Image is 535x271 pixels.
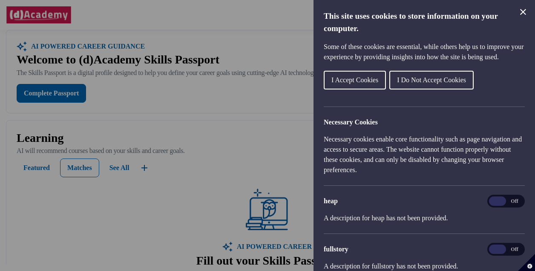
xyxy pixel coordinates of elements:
h3: heap [324,196,525,206]
p: A description for heap has not been provided. [324,213,525,223]
span: Off [506,245,523,254]
span: On [489,196,506,206]
h2: Necessary Cookies [324,117,525,127]
p: Some of these cookies are essential, while others help us to improve your experience by providing... [324,42,525,62]
button: Set cookie preferences [518,254,535,271]
span: I Do Not Accept Cookies [397,76,466,84]
p: Necessary cookies enable core functionality such as page navigation and access to secure areas. T... [324,134,525,175]
span: On [489,245,506,254]
button: I Do Not Accept Cookies [389,71,474,89]
button: Close Cookie Control [518,7,528,17]
h1: This site uses cookies to store information on your computer. [324,10,525,35]
span: Off [506,196,523,206]
button: I Accept Cookies [324,71,386,89]
h3: fullstory [324,244,525,254]
span: I Accept Cookies [331,76,378,84]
